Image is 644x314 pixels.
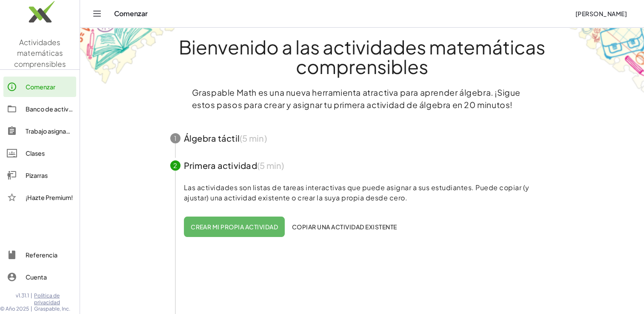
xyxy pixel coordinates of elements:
a: Trabajo asignado [3,121,76,141]
div: Comenzar [26,82,73,92]
span: | [31,305,32,312]
a: Clases [3,143,76,163]
span: | [31,292,32,305]
button: [PERSON_NAME] [568,6,634,21]
div: Clases [26,148,73,158]
div: Pizarras [26,170,73,180]
button: Copiar una actividad existente [285,217,404,237]
div: Trabajo asignado [26,126,73,136]
button: 1Álgebra táctil(5 min) [160,125,564,152]
div: Cuenta [26,272,73,282]
font: 2 [173,161,177,169]
font: Copiar una actividad existente [292,223,397,231]
button: Crear mi propia actividad [184,217,285,237]
div: Referencia [26,250,73,260]
font: 1 [174,134,177,142]
div: ¡Hazte Premium! [26,192,73,203]
p: Graspable Math es una nueva herramienta atractiva para aprender álgebra. ¡Sigue estos pasos para ... [192,86,532,111]
button: Alternar navegación [90,7,104,20]
span: Actividades matemáticas comprensibles [14,37,66,69]
font: [PERSON_NAME] [575,10,627,17]
span: Graspable, Inc. [34,305,80,312]
a: Banco de actividades [3,99,76,119]
span: v1.31.1 [16,292,29,305]
a: Comenzar [3,77,76,97]
h1: Bienvenido a las actividades matemáticas comprensibles [155,37,570,76]
button: 2Primera actividad(5 min) [160,152,564,179]
p: Las actividades son listas de tareas interactivas que puede asignar a sus estudiantes. Puede copi... [184,183,554,203]
font: Crear mi propia actividad [191,223,278,231]
a: Política de privacidad [34,292,80,305]
a: Cuenta [3,267,76,287]
img: get-started-bg-ul-Ceg4j33I.png [80,17,186,85]
a: Pizarras [3,165,76,186]
div: Banco de actividades [26,104,73,114]
a: Referencia [3,245,76,265]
